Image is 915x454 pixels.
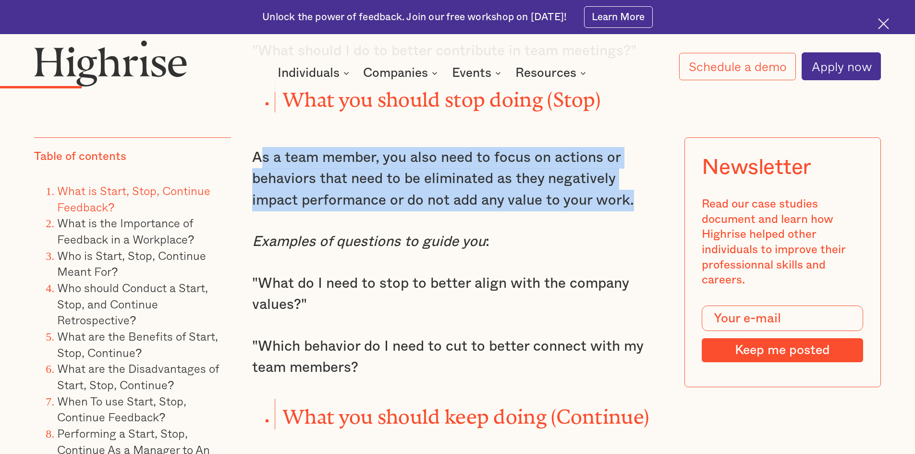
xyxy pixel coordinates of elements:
div: Unlock the power of feedback. Join our free workshop on [DATE]! [262,11,567,24]
img: Cross icon [878,18,889,29]
div: Resources [515,67,589,79]
strong: What you should stop doing (Stop) [282,88,600,101]
div: Resources [515,67,576,79]
a: What are the Benefits of Start, Stop, Continue? [57,327,218,361]
a: What are the Disadvantages of Start, Stop, Continue? [57,359,219,393]
div: Events [452,67,504,79]
a: Apply now [802,52,881,80]
a: Who is Start, Stop, Continue Meant For? [57,246,206,281]
a: Learn More [584,6,653,28]
a: Who should Conduct a Start, Stop, and Continue Retrospective? [57,279,208,329]
div: Read our case studies document and learn how Highrise helped other individuals to improve their p... [702,197,863,288]
input: Your e-mail [702,306,863,331]
em: Examples of questions to guide you [252,234,486,249]
div: Companies [363,67,428,79]
p: "Which behavior do I need to cut to better connect with my team members? [252,336,663,379]
a: What is the Importance of Feedback in a Workplace? [57,214,194,248]
p: As a team member, you also need to focus on actions or behaviors that need to be eliminated as th... [252,147,663,211]
form: Modal Form [702,306,863,362]
a: When To use Start, Stop, Continue Feedback? [57,392,186,426]
div: Newsletter [702,155,811,180]
div: Individuals [278,67,352,79]
img: Highrise logo [34,40,187,86]
div: Companies [363,67,440,79]
a: What is Start, Stop, Continue Feedback? [57,182,210,216]
p: "What do I need to stop to better align with the company values?" [252,273,663,316]
p: : [252,231,663,253]
input: Keep me posted [702,338,863,362]
strong: What you should keep doing (Continue) [282,405,649,418]
div: Individuals [278,67,340,79]
div: Table of contents [34,149,126,165]
div: Events [452,67,491,79]
a: Schedule a demo [679,53,796,80]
